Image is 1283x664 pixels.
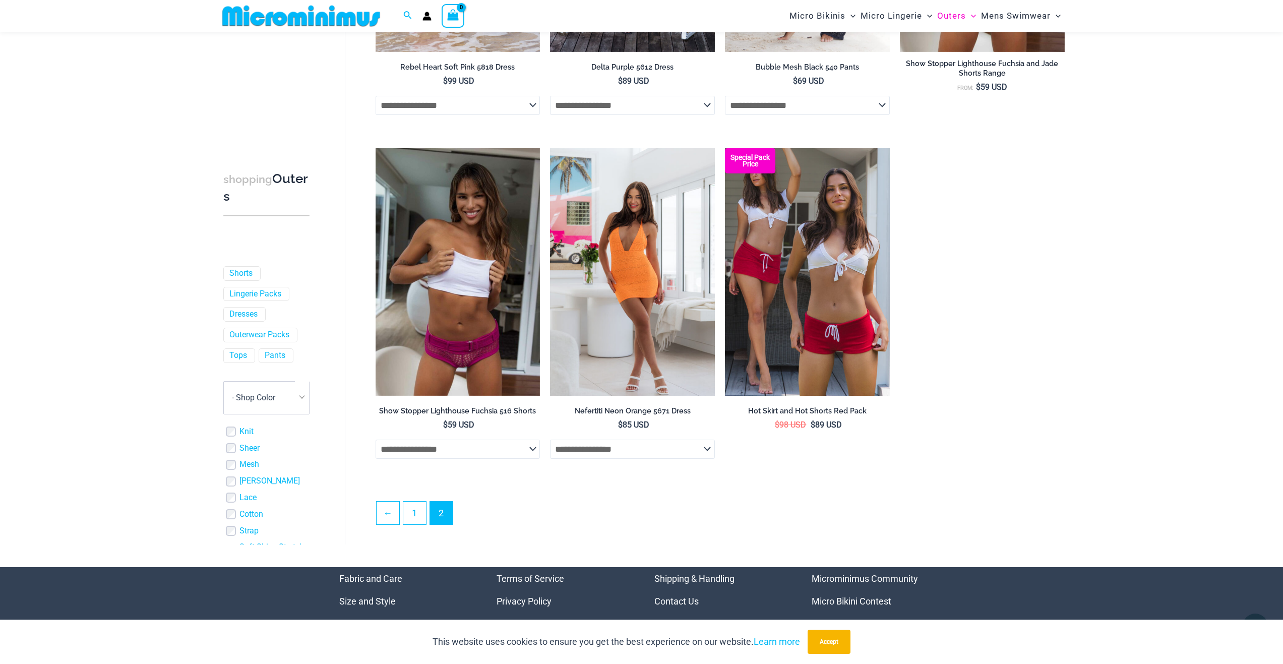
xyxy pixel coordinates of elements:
bdi: 89 USD [618,76,649,86]
span: Menu Toggle [1051,3,1061,29]
a: Wicked Weasel Bikinis [812,619,900,629]
nav: Menu [339,567,472,635]
a: Terms of Service [497,573,564,584]
span: - Shop Color [223,381,310,414]
span: $ [976,82,981,92]
span: shopping [223,173,272,186]
a: Pants [265,350,285,361]
nav: Site Navigation [785,2,1065,30]
span: Mens Swimwear [981,3,1051,29]
bdi: 85 USD [618,420,649,430]
a: Micro BikinisMenu ToggleMenu Toggle [787,3,858,29]
h2: Show Stopper Lighthouse Fuchsia 516 Shorts [376,406,540,416]
a: Mesh [239,459,259,470]
a: Dresses [229,309,258,320]
a: Lace [239,493,257,503]
img: Nefertiti Neon Orange 5671 Dress 01 [550,148,715,395]
a: Shipping & Handling [654,573,735,584]
a: Show Stopper Lighthouse Fuchsia 516 Shorts [376,406,540,419]
a: Outerwear Packs [229,330,289,340]
a: Tops [229,350,247,361]
a: [PERSON_NAME] [239,476,300,487]
h2: Hot Skirt and Hot Shorts Red Pack [725,406,890,416]
a: Show Stopper Lighthouse Fuchsia and Jade Shorts Range [900,59,1065,82]
a: Knit [239,427,254,437]
a: View Shopping Cart, empty [442,4,465,27]
bdi: 69 USD [793,76,824,86]
p: This website uses cookies to ensure you get the best experience on our website. [433,634,800,649]
a: Cotton [239,509,263,520]
a: ← [377,502,399,524]
aside: Footer Widget 3 [654,567,787,635]
a: Nefertiti Neon Orange 5671 Dress [550,406,715,419]
img: shorts and skirt pack 1 [725,148,890,395]
a: Hot Skirt and Hot Shorts Red Pack [725,406,890,419]
a: Micro LingerieMenu ToggleMenu Toggle [858,3,935,29]
span: Menu Toggle [845,3,856,29]
nav: Menu [654,567,787,635]
bdi: 98 USD [775,420,806,430]
span: $ [443,76,448,86]
span: Page 2 [430,502,453,524]
h2: Nefertiti Neon Orange 5671 Dress [550,406,715,416]
h2: Rebel Heart Soft Pink 5818 Dress [376,63,540,72]
span: $ [811,420,815,430]
a: Microminimus Community [812,573,918,584]
span: $ [775,420,779,430]
b: Special Pack Price [725,154,775,167]
h3: Outers [223,170,310,205]
a: Size and Style [339,596,396,607]
a: OutersMenu ToggleMenu Toggle [935,3,979,29]
bdi: 99 USD [443,76,474,86]
a: Delta Purple 5612 Dress [550,63,715,76]
a: Lingerie Packs [229,289,281,299]
a: Privacy Policy [497,596,552,607]
span: From: [957,85,973,91]
span: $ [618,76,623,86]
a: Video Blog [654,619,697,629]
a: Search icon link [403,10,412,22]
span: $ [618,420,623,430]
a: About Microminimus [339,619,423,629]
nav: Menu [497,567,629,635]
a: shorts and skirt pack 1 Hot Skirt Red 507 Skirt 10Hot Skirt Red 507 Skirt 10 [725,148,890,395]
a: Nefertiti Neon Orange 5671 Dress 01Nefertiti Neon Orange 5671 Dress 02Nefertiti Neon Orange 5671 ... [550,148,715,395]
span: - Shop Color [224,382,309,414]
img: Lighthouse Fuchsia 516 Shorts 04 [376,148,540,395]
aside: Footer Widget 2 [497,567,629,635]
a: Page 1 [403,502,426,524]
h2: Show Stopper Lighthouse Fuchsia and Jade Shorts Range [900,59,1065,78]
span: - Shop Color [232,393,275,402]
h2: Bubble Mesh Black 540 Pants [725,63,890,72]
a: Learn more [754,636,800,647]
a: Strap [239,526,259,536]
a: Mens SwimwearMenu ToggleMenu Toggle [979,3,1063,29]
a: Fabric and Care [339,573,402,584]
span: Micro Lingerie [861,3,922,29]
a: Soft Shiny Stretch Knit [239,542,310,563]
a: Rebel Heart Soft Pink 5818 Dress [376,63,540,76]
span: Micro Bikinis [789,3,845,29]
span: Outers [937,3,966,29]
span: Menu Toggle [922,3,932,29]
span: Menu Toggle [966,3,976,29]
img: MM SHOP LOGO FLAT [218,5,384,27]
nav: Menu [812,567,944,635]
span: $ [793,76,798,86]
bdi: 59 USD [976,82,1007,92]
a: Payment and Returns [497,619,583,629]
aside: Footer Widget 1 [339,567,472,635]
a: Sheer [239,443,260,454]
nav: Product Pagination [376,501,1065,530]
h2: Delta Purple 5612 Dress [550,63,715,72]
a: Account icon link [422,12,432,21]
a: Lighthouse Fuchsia 516 Shorts 04Lighthouse Fuchsia 516 Shorts 05Lighthouse Fuchsia 516 Shorts 05 [376,148,540,395]
a: Micro Bikini Contest [812,596,891,607]
span: $ [443,420,448,430]
bdi: 89 USD [811,420,842,430]
a: Contact Us [654,596,699,607]
bdi: 59 USD [443,420,474,430]
button: Accept [808,630,850,654]
a: Bubble Mesh Black 540 Pants [725,63,890,76]
a: Shorts [229,268,253,279]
